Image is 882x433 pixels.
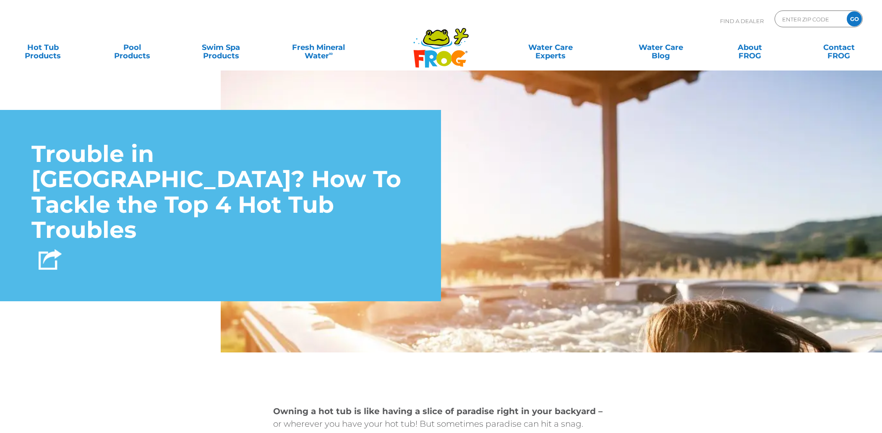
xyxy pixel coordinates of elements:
[409,17,473,68] img: Frog Products Logo
[273,405,609,430] p: or wherever you have your hot tub! But sometimes paradise can hit a snag.
[329,50,333,57] sup: ∞
[847,11,862,26] input: GO
[39,249,62,270] img: Share
[494,39,607,56] a: Water CareExperts
[273,406,603,416] strong: Owning a hot tub is like having a slice of paradise right in your backyard –
[8,39,78,56] a: Hot TubProducts
[720,10,764,31] p: Find A Dealer
[31,141,410,243] h1: Trouble in [GEOGRAPHIC_DATA]? How To Tackle the Top 4 Hot Tub Troubles
[804,39,874,56] a: ContactFROG
[626,39,696,56] a: Water CareBlog
[97,39,167,56] a: PoolProducts
[186,39,256,56] a: Swim SpaProducts
[715,39,785,56] a: AboutFROG
[275,39,362,56] a: Fresh MineralWater∞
